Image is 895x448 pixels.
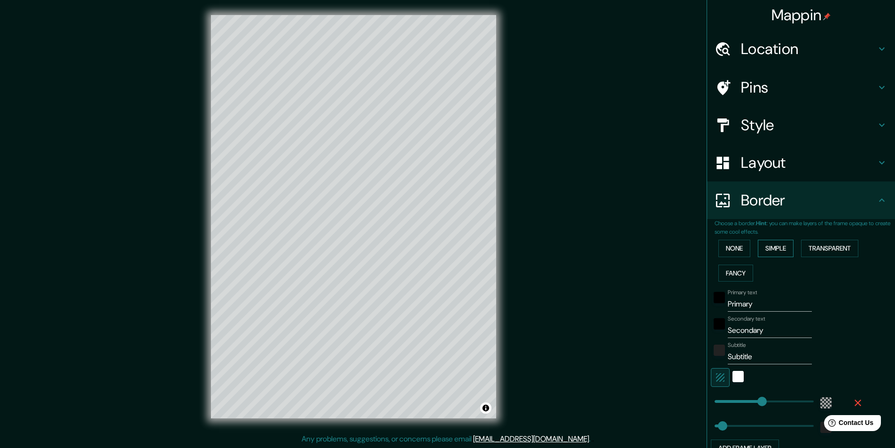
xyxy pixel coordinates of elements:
[741,116,876,134] h4: Style
[707,69,895,106] div: Pins
[811,411,885,438] iframe: Help widget launcher
[707,106,895,144] div: Style
[823,13,831,20] img: pin-icon.png
[707,30,895,68] div: Location
[302,433,591,445] p: Any problems, suggestions, or concerns please email .
[718,265,753,282] button: Fancy
[714,292,725,303] button: black
[707,181,895,219] div: Border
[714,318,725,330] button: black
[728,341,746,349] label: Subtitle
[592,433,594,445] div: .
[741,153,876,172] h4: Layout
[480,402,491,414] button: Toggle attribution
[820,397,832,409] button: color-55555544
[756,220,767,227] b: Hint
[473,434,589,444] a: [EMAIL_ADDRESS][DOMAIN_NAME]
[771,6,831,24] h4: Mappin
[715,219,895,236] p: Choose a border. : you can make layers of the frame opaque to create some cool effects.
[732,371,744,382] button: white
[801,240,858,257] button: Transparent
[714,345,725,356] button: color-222222
[707,144,895,181] div: Layout
[741,78,876,97] h4: Pins
[728,315,765,323] label: Secondary text
[741,191,876,210] h4: Border
[728,289,757,297] label: Primary text
[591,433,592,445] div: .
[718,240,750,257] button: None
[741,39,876,58] h4: Location
[758,240,794,257] button: Simple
